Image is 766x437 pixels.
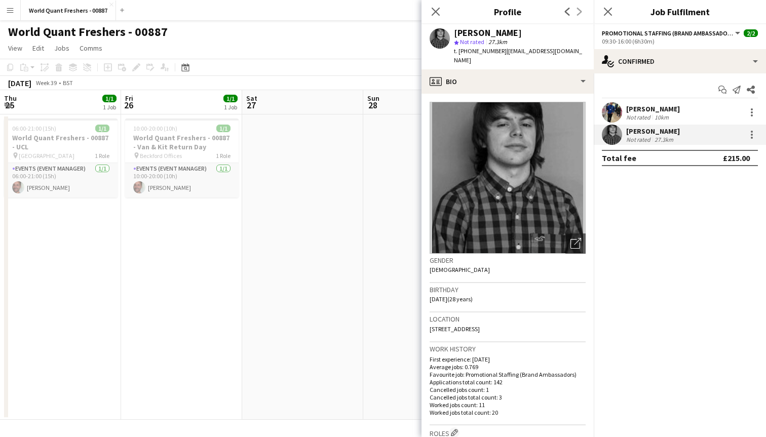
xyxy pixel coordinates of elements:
a: Jobs [50,42,73,55]
app-card-role: Events (Event Manager)1/110:00-20:00 (10h)[PERSON_NAME] [125,163,239,197]
h3: Profile [422,5,594,18]
span: View [8,44,22,53]
div: [PERSON_NAME] [626,127,680,136]
a: Comms [75,42,106,55]
h3: Location [430,314,586,324]
img: Crew avatar or photo [430,102,586,254]
span: | [EMAIL_ADDRESS][DOMAIN_NAME] [454,47,582,64]
div: Total fee [602,153,636,163]
app-job-card: 10:00-20:00 (10h)1/1World Quant Freshers - 00887 - Van & Kit Return Day Beckford Offices1 RoleEve... [125,118,239,197]
p: Favourite job: Promotional Staffing (Brand Ambassadors) [430,371,586,378]
span: [DATE] (28 years) [430,295,473,303]
span: 1/1 [95,125,109,132]
div: 09:30-16:00 (6h30m) [602,37,758,45]
p: Worked jobs count: 11 [430,401,586,409]
h3: Birthday [430,285,586,294]
div: Not rated [626,136,653,143]
span: Sun [367,94,379,103]
div: 1 Job [224,103,237,111]
span: Week 39 [33,79,59,87]
button: Promotional Staffing (Brand Ambassadors) [602,29,742,37]
button: World Quant Freshers - 00887 [21,1,116,20]
h3: Gender [430,256,586,265]
span: Promotional Staffing (Brand Ambassadors) [602,29,734,37]
span: 1 Role [95,152,109,160]
div: [PERSON_NAME] [626,104,680,113]
span: t. [PHONE_NUMBER] [454,47,507,55]
p: First experience: [DATE] [430,355,586,363]
app-job-card: 06:00-21:00 (15h)1/1World Quant Freshers - 00887 - UCL [GEOGRAPHIC_DATA]1 RoleEvents (Event Manag... [4,118,118,197]
span: 25 [3,99,17,111]
span: [DEMOGRAPHIC_DATA] [430,266,490,273]
span: 06:00-21:00 (15h) [12,125,56,132]
span: 27 [245,99,257,111]
a: View [4,42,26,55]
span: Comms [80,44,102,53]
div: BST [63,79,73,87]
div: [PERSON_NAME] [454,28,522,37]
div: Confirmed [594,49,766,73]
span: 2/2 [744,29,758,37]
h3: World Quant Freshers - 00887 - UCL [4,133,118,151]
div: 27.3km [653,136,675,143]
span: 28 [366,99,379,111]
h3: World Quant Freshers - 00887 - Van & Kit Return Day [125,133,239,151]
div: Bio [422,69,594,94]
h3: Work history [430,344,586,353]
div: Not rated [626,113,653,121]
p: Cancelled jobs total count: 3 [430,393,586,401]
span: 1/1 [102,95,117,102]
p: Cancelled jobs count: 1 [430,386,586,393]
app-card-role: Events (Event Manager)1/106:00-21:00 (15h)[PERSON_NAME] [4,163,118,197]
span: 26 [124,99,133,111]
span: Beckford Offices [140,152,182,160]
span: 10:00-20:00 (10h) [133,125,177,132]
span: Fri [125,94,133,103]
span: Sat [246,94,257,103]
span: Thu [4,94,17,103]
span: Edit [32,44,44,53]
div: Open photos pop-in [565,233,586,254]
h1: World Quant Freshers - 00887 [8,24,168,39]
div: £215.00 [723,153,750,163]
a: Edit [28,42,48,55]
p: Average jobs: 0.769 [430,363,586,371]
p: Worked jobs total count: 20 [430,409,586,416]
span: Not rated [460,38,484,46]
div: 10km [653,113,671,121]
span: Jobs [54,44,69,53]
span: [STREET_ADDRESS] [430,325,480,333]
span: 1 Role [216,152,231,160]
span: [GEOGRAPHIC_DATA] [19,152,74,160]
p: Applications total count: 142 [430,378,586,386]
span: 1/1 [223,95,238,102]
div: 1 Job [103,103,116,111]
span: 1/1 [216,125,231,132]
div: [DATE] [8,78,31,88]
span: 27.3km [486,38,509,46]
h3: Job Fulfilment [594,5,766,18]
